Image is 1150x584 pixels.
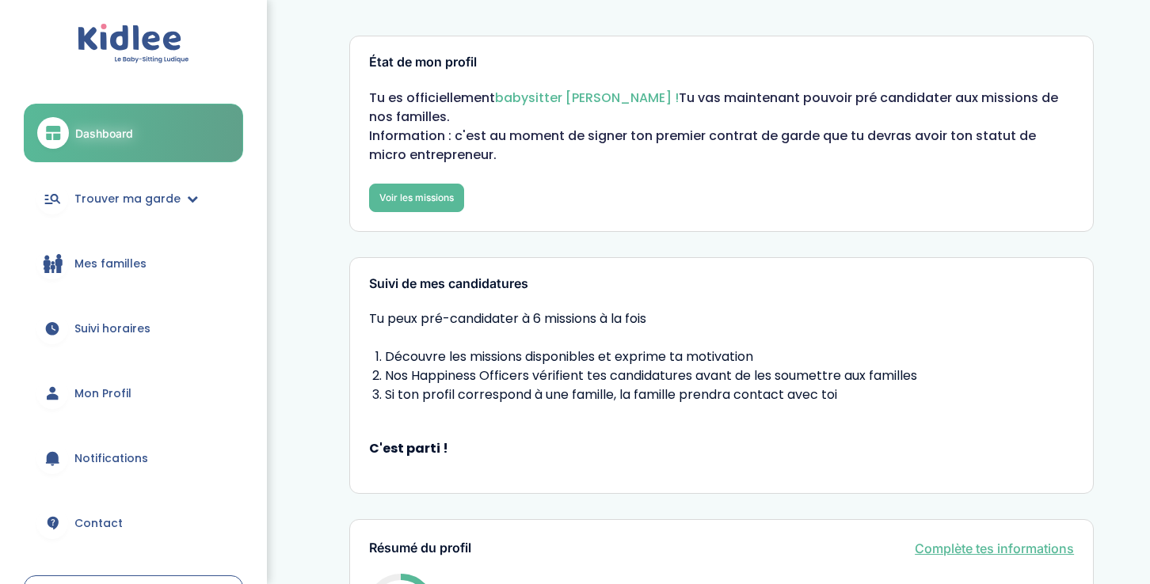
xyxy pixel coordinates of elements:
[915,539,1074,558] a: Complète tes informations
[78,24,189,64] img: logo.svg
[369,541,471,556] h3: Résumé du profil
[74,450,148,467] span: Notifications
[369,277,1074,291] h3: Suivi de mes candidatures
[74,385,131,402] span: Mon Profil
[24,300,243,357] a: Suivi horaires
[75,125,133,142] span: Dashboard
[369,55,1074,70] h3: État de mon profil
[74,191,181,207] span: Trouver ma garde
[24,365,243,422] a: Mon Profil
[24,235,243,292] a: Mes familles
[369,127,1074,165] p: Information : c'est au moment de signer ton premier contrat de garde que tu devras avoir ton stat...
[369,309,1074,328] span: Tu peux pré-candidater à 6 missions à la fois
[495,89,679,107] span: babysitter [PERSON_NAME] !
[385,347,1074,366] li: Découvre les missions disponibles et exprime ta motivation
[369,439,1074,458] strong: C'est parti !
[74,256,147,272] span: Mes familles
[385,385,1074,404] li: Si ton profil correspond à une famille, la famille prendra contact avec toi
[385,366,1074,385] li: Nos Happiness Officers vérifient tes candidatures avant de les soumettre aux familles
[369,184,464,212] a: Voir les missions
[74,515,123,532] span: Contact
[24,104,243,162] a: Dashboard
[24,430,243,487] a: Notifications
[24,170,243,227] a: Trouver ma garde
[24,495,243,552] a: Contact
[369,89,1074,127] p: Tu es officiellement Tu vas maintenant pouvoir pré candidater aux missions de nos familles.
[74,320,150,337] span: Suivi horaires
